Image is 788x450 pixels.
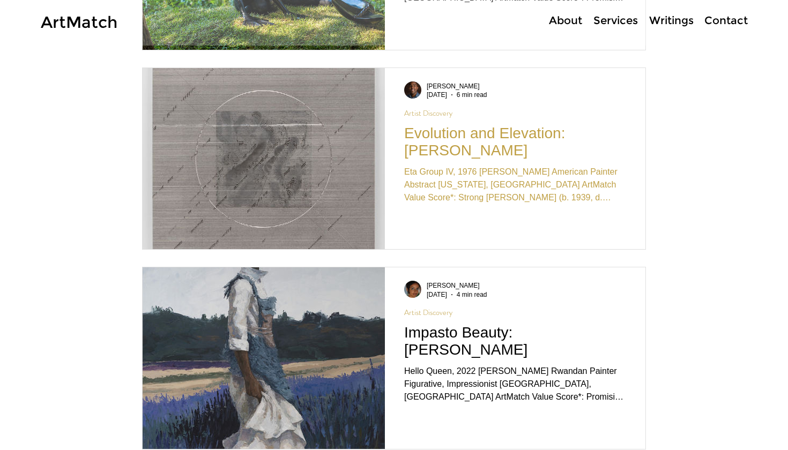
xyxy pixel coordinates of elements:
[509,13,753,28] nav: Site
[404,109,452,118] a: Artist Discovery
[404,324,626,358] h2: Impasto Beauty: [PERSON_NAME]
[404,81,421,99] img: Writer: Anthony Roberts
[427,81,487,91] a: [PERSON_NAME]
[404,308,452,317] a: Artist Discovery
[457,91,487,99] span: 6 min read
[404,324,626,365] a: Impasto Beauty: [PERSON_NAME]
[427,282,480,289] span: Ségolène Py
[427,82,480,90] span: Anthony Roberts
[404,281,421,298] img: Writer: Ségolène Py
[142,67,385,250] img: Evolution and Elevation: Jack Whitten
[543,13,588,28] a: About
[404,365,626,403] div: Hello Queen, 2022 [PERSON_NAME] Rwandan Painter Figurative, Impressionist [GEOGRAPHIC_DATA], [GEO...
[404,166,626,204] div: Eta Group IV, 1976 [PERSON_NAME] American Painter Abstract [US_STATE], [GEOGRAPHIC_DATA] ArtMatch...
[427,281,487,291] a: [PERSON_NAME]
[643,13,699,28] a: Writings
[142,267,385,449] img: Impasto Beauty: Izere Antoine
[544,13,588,28] p: About
[427,91,447,99] span: Apr 30, 2023
[588,13,643,28] a: Services
[427,291,447,298] span: Apr 17, 2023
[457,291,487,298] span: 4 min read
[404,124,626,166] a: Evolution and Elevation: [PERSON_NAME]
[41,12,117,32] a: ArtMatch
[699,13,753,28] a: Contact
[404,125,626,159] h2: Evolution and Elevation: [PERSON_NAME]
